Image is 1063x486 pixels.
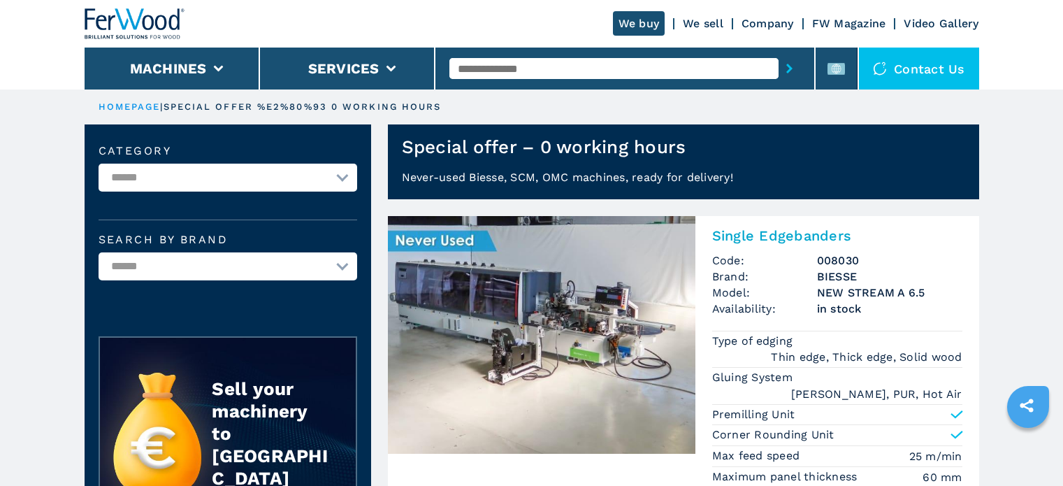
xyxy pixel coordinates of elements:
img: Ferwood [85,8,185,39]
em: 25 m/min [909,448,962,464]
span: Availability: [712,301,817,317]
a: We buy [613,11,665,36]
em: 60 mm [923,469,962,485]
iframe: Chat [1004,423,1053,476]
span: Brand: [712,269,817,285]
span: Never-used Biesse, SCM, OMC machines, ready for delivery! [402,171,733,184]
span: in stock [817,301,962,317]
button: Services [308,60,379,77]
p: special offer %E2%80%93 0 working hours [164,101,442,113]
em: [PERSON_NAME], PUR, Hot Air [791,386,962,402]
a: Video Gallery [904,17,978,30]
label: Category [99,145,357,157]
h3: 008030 [817,252,962,269]
button: Machines [130,60,207,77]
p: Max feed speed [712,448,804,464]
p: Corner Rounding Unit [712,427,834,443]
a: FW Magazine [812,17,886,30]
button: submit-button [779,52,800,85]
img: Contact us [873,62,887,76]
span: Model: [712,285,817,301]
h3: BIESSE [817,269,962,285]
h1: Special offer – 0 working hours [402,136,686,158]
a: Company [742,17,794,30]
h3: NEW STREAM A 6.5 [817,285,962,301]
p: Gluing System [712,370,797,385]
p: Maximum panel thickness [712,469,861,485]
p: Type of edging [712,334,797,349]
img: Single Edgebanders BIESSE NEW STREAM A 6.5 [388,216,695,454]
a: HOMEPAGE [99,101,161,112]
p: Premilling Unit [712,407,795,422]
a: sharethis [1009,388,1044,423]
span: Code: [712,252,817,269]
a: We sell [683,17,723,30]
div: Contact us [859,48,979,90]
span: | [160,101,163,112]
em: Thin edge, Thick edge, Solid wood [771,349,962,365]
label: Search by brand [99,234,357,245]
h3: Single Edgebanders [712,227,962,244]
